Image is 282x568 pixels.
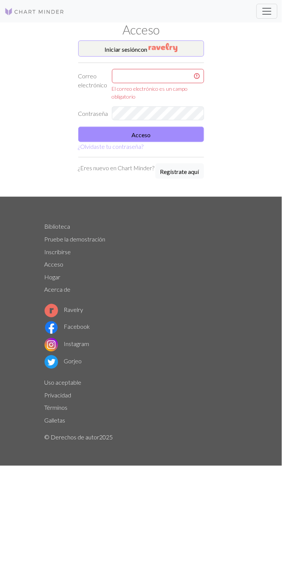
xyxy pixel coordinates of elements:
a: Gorjeo [45,358,82,365]
font: Correo electrónico [78,72,107,88]
img: Logotipo de Ravelry [45,304,58,318]
a: Uso aceptable [45,379,82,386]
a: Términos [45,404,68,411]
a: ¿Olvidaste tu contraseña? [78,143,144,150]
img: Logo [4,7,64,16]
a: Hogar [45,274,61,281]
button: Acceso [78,127,204,142]
font: Acceso [131,131,151,138]
font: con [138,46,148,53]
font: Gorjeo [64,358,82,365]
font: El correo electrónico es un campo obligatorio [112,85,188,100]
button: Cambiar navegación [257,4,278,19]
button: Iniciar sesióncon [78,40,204,57]
a: Inscribirse [45,249,71,256]
font: Acceso [122,22,160,37]
font: Facebook [64,323,90,330]
a: Privacidad [45,392,72,399]
a: Acerca de [45,286,71,293]
a: Ravelry [45,306,84,313]
a: Galletas [45,417,66,424]
font: Ravelry [64,306,84,313]
button: Regístrate aquí [155,163,204,179]
a: Pruebe la demostración [45,236,106,243]
a: Instagram [45,340,90,348]
img: Logotipo de Instagram [45,338,58,352]
font: Regístrate aquí [160,168,199,175]
a: Acceso [45,261,64,268]
font: © Derechos de autor [45,434,100,441]
font: Instagram [64,340,90,348]
font: ¿Eres nuevo en Chart Minder? [78,164,155,171]
img: Logotipo de Facebook [45,321,58,334]
font: Contraseña [78,110,108,117]
font: Iniciar sesión [105,46,138,53]
a: Facebook [45,323,90,330]
img: Logotipo de Twitter [45,355,58,369]
font: 2025 [100,434,113,441]
a: Biblioteca [45,223,70,230]
img: Ravelry [149,43,178,52]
